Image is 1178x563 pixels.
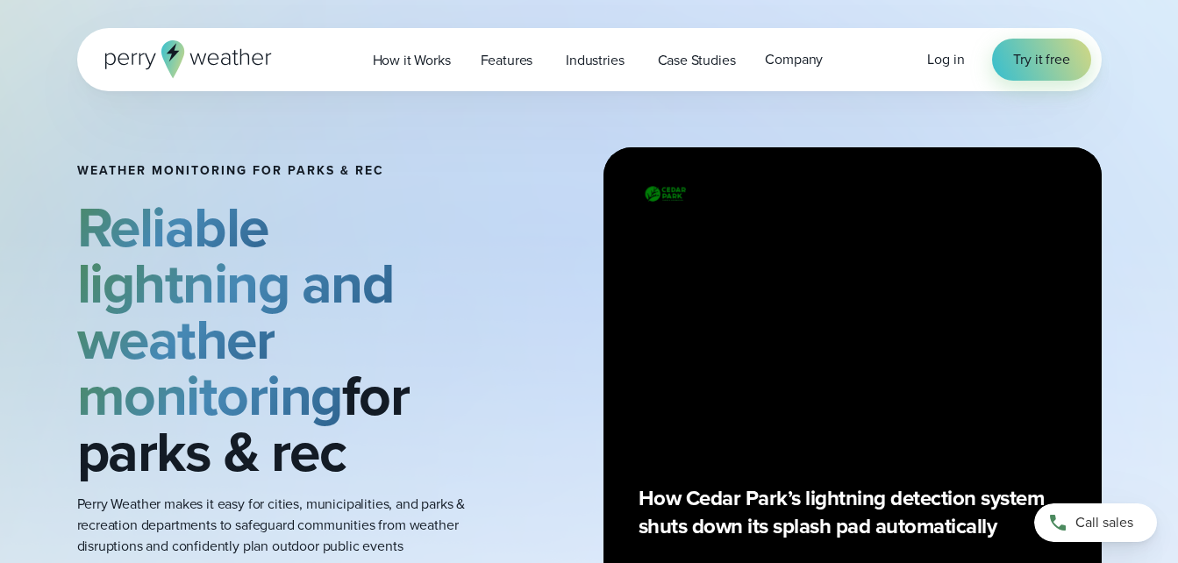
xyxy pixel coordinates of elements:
h1: Weather Monitoring for parks & rec [77,164,488,178]
a: Call sales [1034,503,1157,542]
a: Log in [927,49,964,70]
span: Try it free [1013,49,1069,70]
span: Call sales [1075,512,1133,533]
span: Company [765,49,823,70]
img: City of Cedar Parks Logo [639,182,691,205]
h2: for parks & rec [77,199,488,480]
span: Case Studies [658,50,736,71]
a: Try it free [992,39,1090,81]
a: How it Works [358,42,466,78]
strong: Reliable lightning and weather monitoring [77,186,395,437]
span: Log in [927,49,964,69]
span: Industries [566,50,624,71]
p: How Cedar Park’s lightning detection system shuts down its splash pad automatically [639,484,1067,540]
a: Case Studies [643,42,751,78]
span: How it Works [373,50,451,71]
p: Perry Weather makes it easy for cities, municipalities, and parks & recreation departments to saf... [77,494,488,557]
span: Features [481,50,533,71]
